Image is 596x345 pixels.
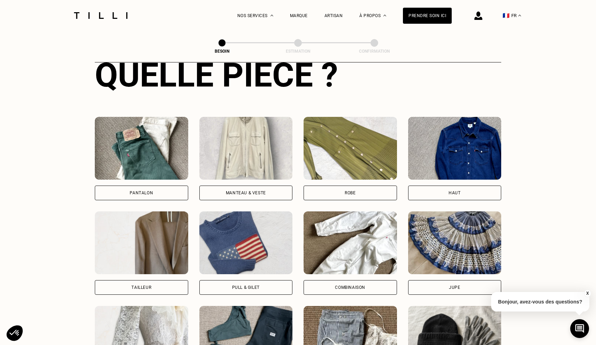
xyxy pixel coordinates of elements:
div: Confirmation [339,49,409,54]
img: Menu déroulant [270,15,273,16]
a: Marque [290,13,308,18]
div: Combinaison [335,285,365,290]
p: Bonjour, avez-vous des questions? [491,292,589,312]
div: Haut [449,191,460,195]
a: Artisan [324,13,343,18]
img: Logo du service de couturière Tilli [71,12,130,19]
button: X [584,290,591,297]
img: icône connexion [474,12,482,20]
div: Estimation [263,49,333,54]
div: Tailleur [131,285,151,290]
img: Tilli retouche votre Jupe [408,211,502,274]
div: Besoin [187,49,257,54]
img: Tilli retouche votre Pull & gilet [199,211,293,274]
img: Tilli retouche votre Pantalon [95,117,188,180]
img: Tilli retouche votre Manteau & Veste [199,117,293,180]
div: Jupe [449,285,460,290]
div: Quelle pièce ? [95,55,501,95]
img: Tilli retouche votre Combinaison [304,211,397,274]
img: Menu déroulant à propos [383,15,386,16]
img: Tilli retouche votre Haut [408,117,502,180]
img: Tilli retouche votre Tailleur [95,211,188,274]
a: Prendre soin ici [403,8,452,24]
img: menu déroulant [518,15,521,16]
div: Manteau & Veste [226,191,266,195]
span: 🇫🇷 [503,12,510,19]
div: Pull & gilet [232,285,260,290]
div: Robe [345,191,356,195]
img: Tilli retouche votre Robe [304,117,397,180]
div: Pantalon [130,191,153,195]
